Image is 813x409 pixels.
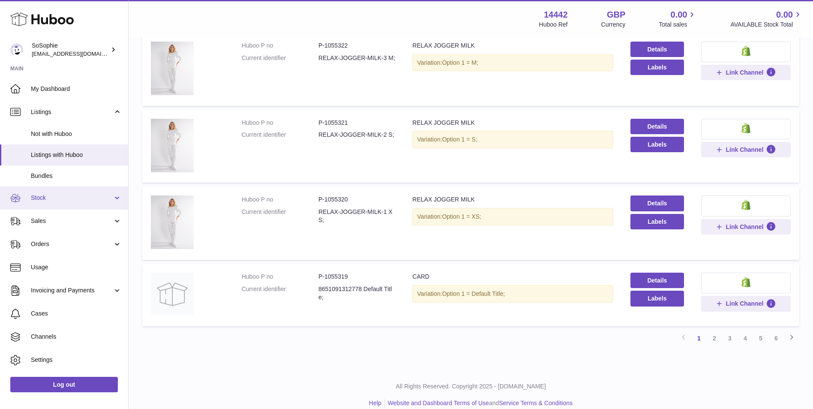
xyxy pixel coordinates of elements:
div: Variation: [412,131,613,148]
dd: 8651091312778 Default Title; [318,285,395,301]
a: Service Terms & Conditions [499,400,573,406]
dt: Huboo P no [242,119,318,127]
strong: 14442 [544,9,568,21]
span: 0.00 [776,9,793,21]
dd: RELAX-JOGGER-MILK-3 M; [318,54,395,62]
img: internalAdmin-14442@internal.huboo.com [10,43,23,56]
a: 0.00 AVAILABLE Stock Total [730,9,803,29]
a: 1 [691,331,707,346]
span: Option 1 = S; [442,136,477,143]
div: Variation: [412,54,613,72]
span: My Dashboard [31,85,122,93]
dd: P-1055320 [318,195,395,204]
span: Not with Huboo [31,130,122,138]
div: Variation: [412,208,613,226]
a: 0.00 Total sales [659,9,697,29]
a: Log out [10,377,118,392]
p: All Rights Reserved. Copyright 2025 - [DOMAIN_NAME] [135,382,806,391]
div: Currency [601,21,626,29]
dt: Huboo P no [242,42,318,50]
span: Sales [31,217,113,225]
dt: Current identifier [242,285,318,301]
span: Channels [31,333,122,341]
dd: P-1055322 [318,42,395,50]
span: Link Channel [726,146,763,153]
a: 3 [722,331,738,346]
a: 4 [738,331,753,346]
img: RELAX JOGGER MILK [151,42,194,95]
div: CARD [412,273,613,281]
div: Huboo Ref [539,21,568,29]
button: Labels [630,291,684,306]
li: and [385,399,573,407]
img: shopify-small.png [741,46,750,56]
span: Stock [31,194,113,202]
span: Option 1 = Default Title; [442,290,505,297]
span: Cases [31,310,122,318]
span: Link Channel [726,300,763,307]
button: Link Channel [701,296,791,311]
a: 6 [768,331,784,346]
span: Orders [31,240,113,248]
button: Link Channel [701,219,791,235]
dt: Huboo P no [242,273,318,281]
img: shopify-small.png [741,277,750,287]
a: 2 [707,331,722,346]
span: Listings with Huboo [31,151,122,159]
button: Labels [630,60,684,75]
dd: P-1055321 [318,119,395,127]
span: Listings [31,108,113,116]
img: RELAX JOGGER MILK [151,119,194,172]
a: Details [630,273,684,288]
dd: RELAX-JOGGER-MILK-2 S; [318,131,395,139]
dd: P-1055319 [318,273,395,281]
span: Option 1 = XS; [442,213,481,220]
strong: GBP [607,9,625,21]
dd: RELAX-JOGGER-MILK-1 XS; [318,208,395,224]
a: Details [630,119,684,134]
div: SoSophie [32,42,109,58]
a: Help [369,400,381,406]
button: Labels [630,214,684,229]
div: Variation: [412,285,613,303]
a: 5 [753,331,768,346]
span: Link Channel [726,69,763,76]
span: Invoicing and Payments [31,286,113,295]
a: Details [630,195,684,211]
img: shopify-small.png [741,123,750,133]
button: Link Channel [701,65,791,80]
button: Labels [630,137,684,152]
div: RELAX JOGGER MILK [412,42,613,50]
span: Settings [31,356,122,364]
div: RELAX JOGGER MILK [412,195,613,204]
dt: Current identifier [242,54,318,62]
button: Link Channel [701,142,791,157]
a: Website and Dashboard Terms of Use [388,400,489,406]
span: Option 1 = M; [442,59,478,66]
span: Bundles [31,172,122,180]
img: CARD [151,273,194,316]
a: Details [630,42,684,57]
span: Link Channel [726,223,763,231]
dt: Huboo P no [242,195,318,204]
dt: Current identifier [242,208,318,224]
img: RELAX JOGGER MILK [151,195,194,249]
img: shopify-small.png [741,200,750,210]
span: Total sales [659,21,697,29]
span: Usage [31,263,122,271]
span: 0.00 [671,9,687,21]
span: [EMAIL_ADDRESS][DOMAIN_NAME] [32,50,126,57]
span: AVAILABLE Stock Total [730,21,803,29]
dt: Current identifier [242,131,318,139]
div: RELAX JOGGER MILK [412,119,613,127]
